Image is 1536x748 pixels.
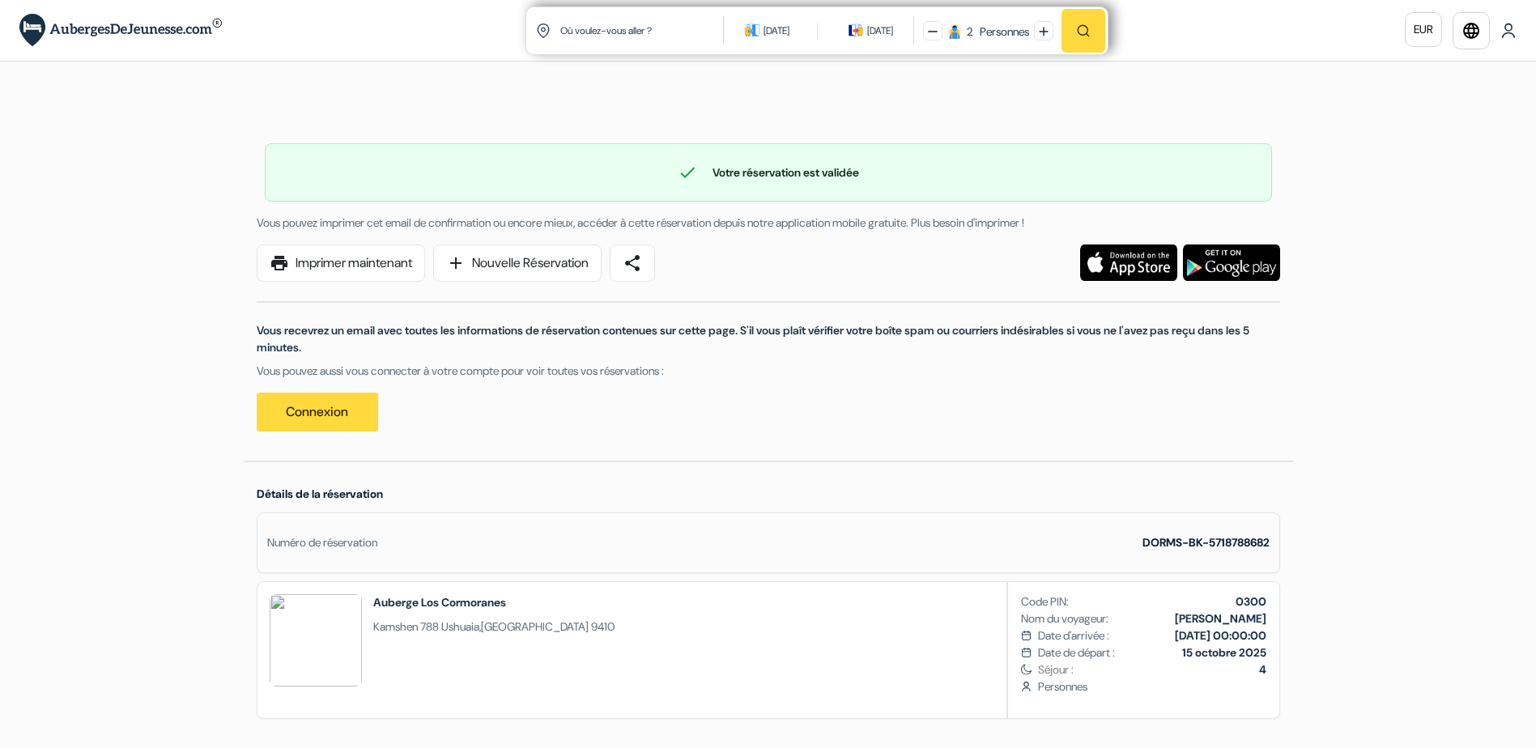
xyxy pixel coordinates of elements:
[536,23,551,38] img: location icon
[373,619,439,634] span: Kamshen 788
[1462,21,1481,40] i: language
[267,534,377,551] div: Numéro de réservation
[1021,610,1108,627] span: Nom du voyageur:
[1038,644,1115,661] span: Date de départ :
[257,215,1024,230] span: Vous pouvez imprimer cet email de confirmation ou encore mieux, accéder à cette réservation depui...
[1183,244,1280,281] img: Téléchargez l'application gratuite
[591,619,615,634] span: 9410
[1259,662,1266,677] b: 4
[764,23,789,39] div: [DATE]
[1175,611,1266,626] b: [PERSON_NAME]
[481,619,589,634] span: [GEOGRAPHIC_DATA]
[1182,645,1266,660] b: 15 octobre 2025
[441,619,479,634] span: Ushuaia
[623,253,642,273] span: share
[1142,535,1270,550] strong: DORMS-BK-5718788682
[559,11,726,50] input: Ville, université ou logement
[446,253,466,273] span: add
[967,23,972,40] div: 2
[1405,12,1442,47] a: EUR
[257,393,378,431] a: Connexion
[257,487,383,501] span: Détails de la réservation
[1500,23,1517,39] img: User Icon
[257,322,1280,356] p: Vous recevrez un email avec toutes les informations de réservation contenues sur cette page. S'il...
[1038,627,1109,644] span: Date d'arrivée :
[1039,27,1049,36] img: plus
[1453,12,1490,49] a: language
[610,244,655,282] a: share
[1038,678,1266,695] span: Personnes
[1175,628,1266,643] b: [DATE] 00:00:00
[1021,593,1069,610] span: Code PIN:
[928,27,938,36] img: minus
[433,244,602,282] a: addNouvelle Réservation
[678,163,697,182] span: check
[975,23,1029,40] div: Personnes
[266,163,1271,182] div: Votre réservation est validée
[257,244,425,282] a: printImprimer maintenant
[373,594,615,610] h2: Auberge Los Cormoranes
[1236,594,1266,609] b: 0300
[270,253,289,273] span: print
[947,24,962,39] img: guest icon
[1038,661,1266,678] span: Séjour :
[745,23,759,37] img: calendarIcon icon
[867,23,893,39] div: [DATE]
[1080,244,1177,281] img: Téléchargez l'application gratuite
[373,618,615,635] span: ,
[270,594,362,686] img: XDoLNVJmDzsCPAZh
[19,14,222,47] img: AubergesDeJeunesse.com
[257,363,1280,380] p: Vous pouvez aussi vous connecter à votre compte pour voir toutes vos réservations :
[849,23,863,37] img: calendarIcon icon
